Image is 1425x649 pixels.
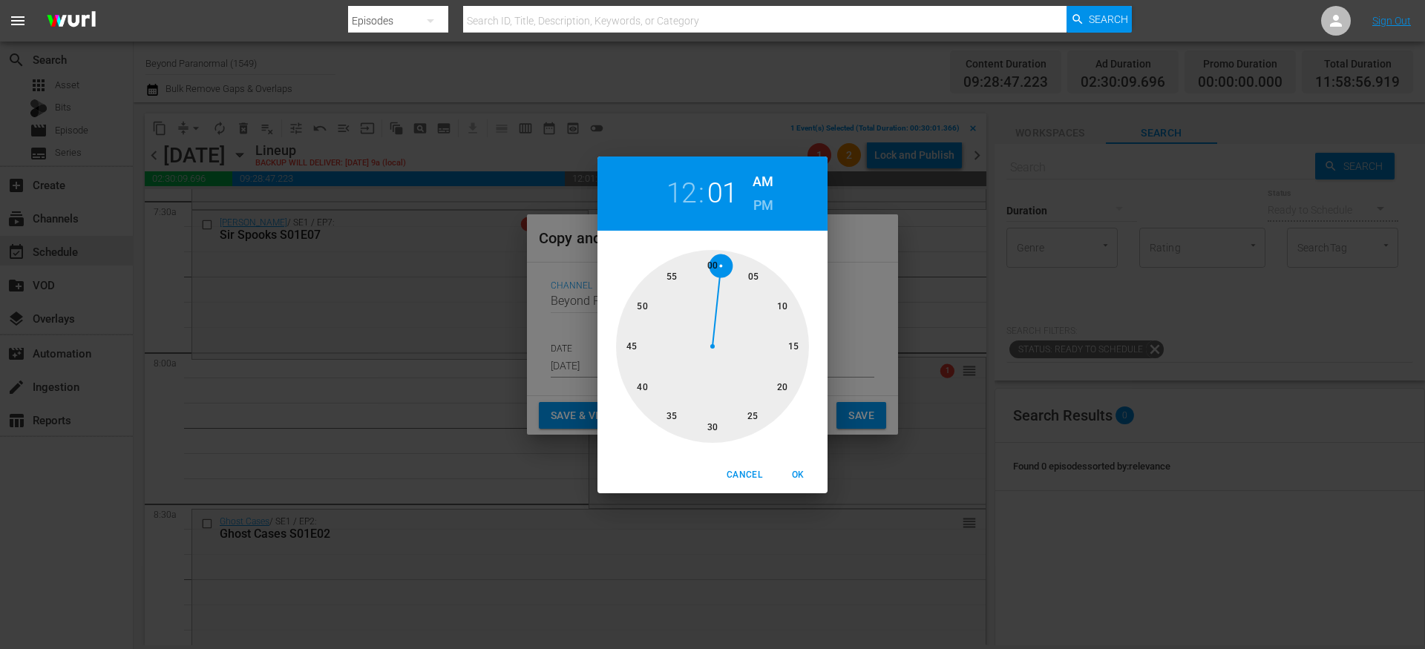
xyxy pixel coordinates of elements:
[727,467,762,483] span: Cancel
[780,467,816,483] span: OK
[753,170,773,194] button: AM
[753,194,773,217] button: PM
[9,12,27,30] span: menu
[721,463,768,487] button: Cancel
[698,177,704,210] h2: :
[1089,6,1128,33] span: Search
[36,4,107,39] img: ans4CAIJ8jUAAAAAAAAAAAAAAAAAAAAAAAAgQb4GAAAAAAAAAAAAAAAAAAAAAAAAJMjXAAAAAAAAAAAAAAAAAAAAAAAAgAT5G...
[774,463,822,487] button: OK
[666,177,697,210] button: 12
[707,177,738,210] button: 01
[1372,15,1411,27] a: Sign Out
